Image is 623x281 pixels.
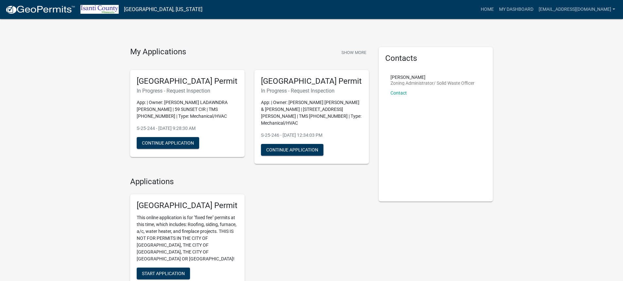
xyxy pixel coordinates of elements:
h5: Contacts [385,54,487,63]
button: Continue Application [137,137,199,149]
p: App: | Owner: [PERSON_NAME] [PERSON_NAME] & [PERSON_NAME] | [STREET_ADDRESS][PERSON_NAME] | TMS [... [261,99,362,127]
h5: [GEOGRAPHIC_DATA] Permit [261,77,362,86]
button: Show More [339,47,369,58]
h5: [GEOGRAPHIC_DATA] Permit [137,77,238,86]
p: S-25-244 - [DATE] 9:28:30 AM [137,125,238,132]
h4: My Applications [130,47,186,57]
h6: In Progress - Request Inspection [137,88,238,94]
p: This online application is for "fixed fee" permits at this time, which includes: Roofing, siding,... [137,214,238,262]
p: S-25-246 - [DATE] 12:34:03 PM [261,132,362,139]
a: [GEOGRAPHIC_DATA], [US_STATE] [124,4,202,15]
h5: [GEOGRAPHIC_DATA] Permit [137,201,238,210]
p: Zoning Administrator/ Solid Waste Officer [390,81,475,85]
a: [EMAIL_ADDRESS][DOMAIN_NAME] [536,3,618,16]
button: Continue Application [261,144,323,156]
img: Isanti County, Minnesota [80,5,119,14]
h6: In Progress - Request Inspection [261,88,362,94]
a: Home [478,3,496,16]
p: App: | Owner: [PERSON_NAME] LADAWNDRA [PERSON_NAME] | 59 SUNSET CIR | TMS [PHONE_NUMBER] | Type: ... [137,99,238,120]
a: My Dashboard [496,3,536,16]
span: Start Application [142,271,185,276]
a: Contact [390,90,407,96]
p: [PERSON_NAME] [390,75,475,79]
button: Start Application [137,268,190,279]
h4: Applications [130,177,369,186]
